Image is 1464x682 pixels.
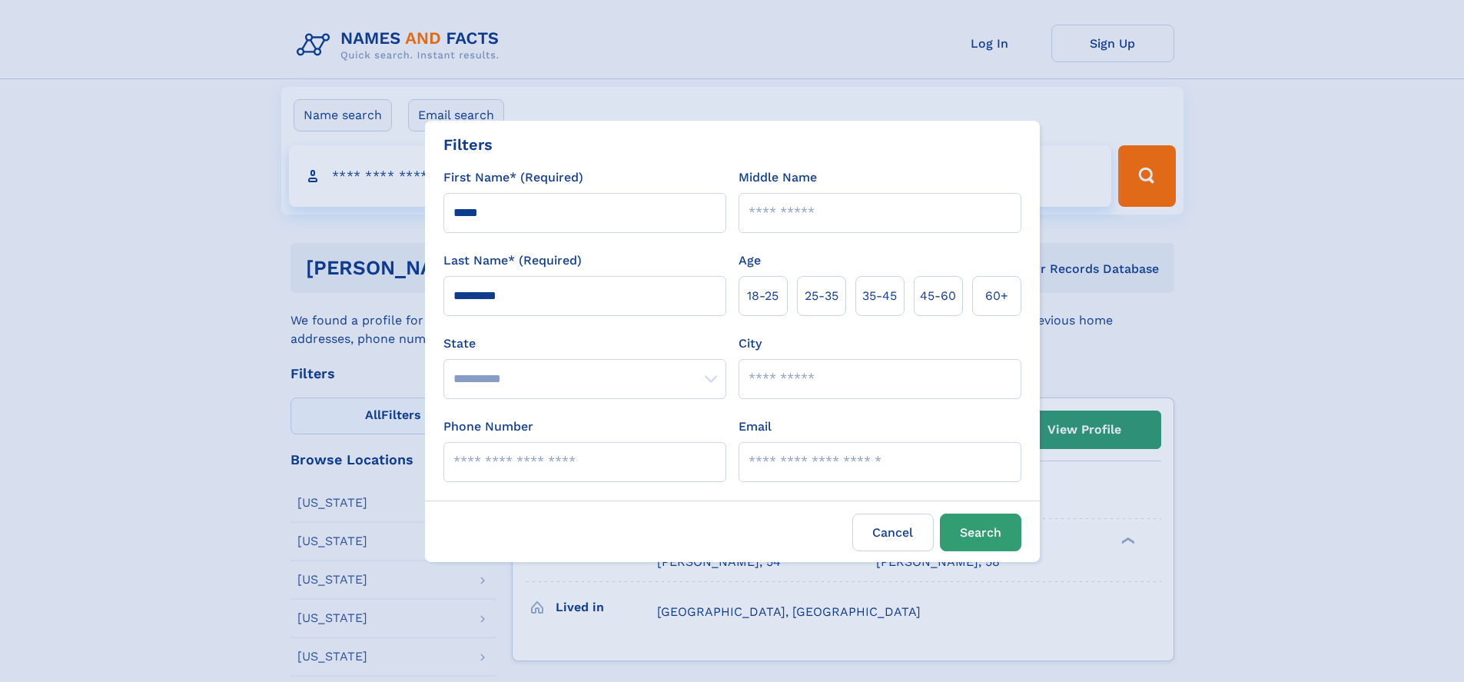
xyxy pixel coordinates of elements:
[739,334,762,353] label: City
[443,168,583,187] label: First Name* (Required)
[805,287,838,305] span: 25‑35
[443,334,726,353] label: State
[920,287,956,305] span: 45‑60
[747,287,778,305] span: 18‑25
[985,287,1008,305] span: 60+
[739,168,817,187] label: Middle Name
[862,287,897,305] span: 35‑45
[443,133,493,156] div: Filters
[443,251,582,270] label: Last Name* (Required)
[739,251,761,270] label: Age
[443,418,533,436] label: Phone Number
[852,514,934,551] label: Cancel
[739,418,772,436] label: Email
[940,514,1021,551] button: Search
